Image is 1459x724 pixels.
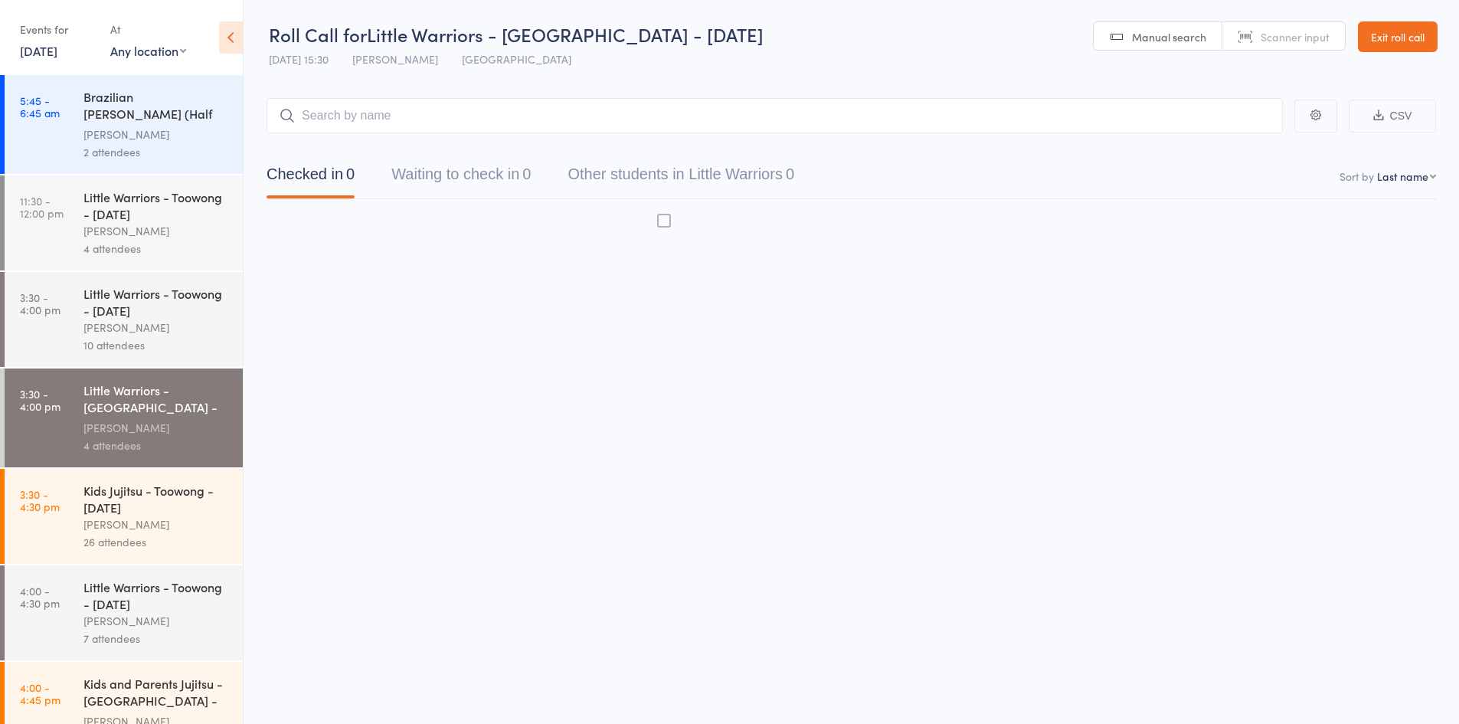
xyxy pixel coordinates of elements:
a: 11:30 -12:00 pmLittle Warriors - Toowong - [DATE][PERSON_NAME]4 attendees [5,175,243,270]
div: 0 [346,165,355,182]
div: Kids Jujitsu - Toowong - [DATE] [83,482,230,516]
button: CSV [1349,100,1436,133]
div: 0 [786,165,794,182]
div: [PERSON_NAME] [83,516,230,533]
a: 3:30 -4:00 pmLittle Warriors - Toowong - [DATE][PERSON_NAME]10 attendees [5,272,243,367]
div: Kids and Parents Jujitsu - [GEOGRAPHIC_DATA] - Frid... [83,675,230,713]
button: Checked in0 [267,158,355,198]
div: Events for [20,17,95,42]
label: Sort by [1340,169,1374,184]
span: Manual search [1132,29,1206,44]
div: Little Warriors - Toowong - [DATE] [83,578,230,612]
span: Little Warriors - [GEOGRAPHIC_DATA] - [DATE] [367,21,764,47]
button: Other students in Little Warriors0 [568,158,794,198]
span: [DATE] 15:30 [269,51,329,67]
span: [GEOGRAPHIC_DATA] [462,51,571,67]
span: Scanner input [1261,29,1330,44]
div: 7 attendees [83,630,230,647]
span: [PERSON_NAME] [352,51,438,67]
div: At [110,17,186,42]
a: 4:00 -4:30 pmLittle Warriors - Toowong - [DATE][PERSON_NAME]7 attendees [5,565,243,660]
span: Roll Call for [269,21,367,47]
input: Search by name [267,98,1283,133]
a: Exit roll call [1358,21,1438,52]
time: 4:00 - 4:45 pm [20,681,61,706]
div: [PERSON_NAME] [83,126,230,143]
a: 5:45 -6:45 amBrazilian [PERSON_NAME] (Half Guard) - Toowong - [DATE][PERSON_NAME]2 attendees [5,75,243,174]
div: Little Warriors - Toowong - [DATE] [83,188,230,222]
div: 10 attendees [83,336,230,354]
div: [PERSON_NAME] [83,612,230,630]
div: [PERSON_NAME] [83,319,230,336]
time: 3:30 - 4:00 pm [20,291,61,316]
div: 2 attendees [83,143,230,161]
div: 4 attendees [83,240,230,257]
button: Waiting to check in0 [391,158,531,198]
div: 0 [522,165,531,182]
div: [PERSON_NAME] [83,222,230,240]
time: 11:30 - 12:00 pm [20,195,64,219]
div: 26 attendees [83,533,230,551]
time: 4:00 - 4:30 pm [20,585,60,609]
time: 5:45 - 6:45 am [20,94,60,119]
a: 3:30 -4:00 pmLittle Warriors - [GEOGRAPHIC_DATA] - [DATE][PERSON_NAME]4 attendees [5,369,243,467]
div: Any location [110,42,186,59]
div: 4 attendees [83,437,230,454]
div: Little Warriors - Toowong - [DATE] [83,285,230,319]
div: Last name [1377,169,1428,184]
a: [DATE] [20,42,57,59]
div: Little Warriors - [GEOGRAPHIC_DATA] - [DATE] [83,382,230,419]
a: 3:30 -4:30 pmKids Jujitsu - Toowong - [DATE][PERSON_NAME]26 attendees [5,469,243,564]
time: 3:30 - 4:30 pm [20,488,60,513]
div: [PERSON_NAME] [83,419,230,437]
time: 3:30 - 4:00 pm [20,388,61,412]
div: Brazilian [PERSON_NAME] (Half Guard) - Toowong - [DATE] [83,88,230,126]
